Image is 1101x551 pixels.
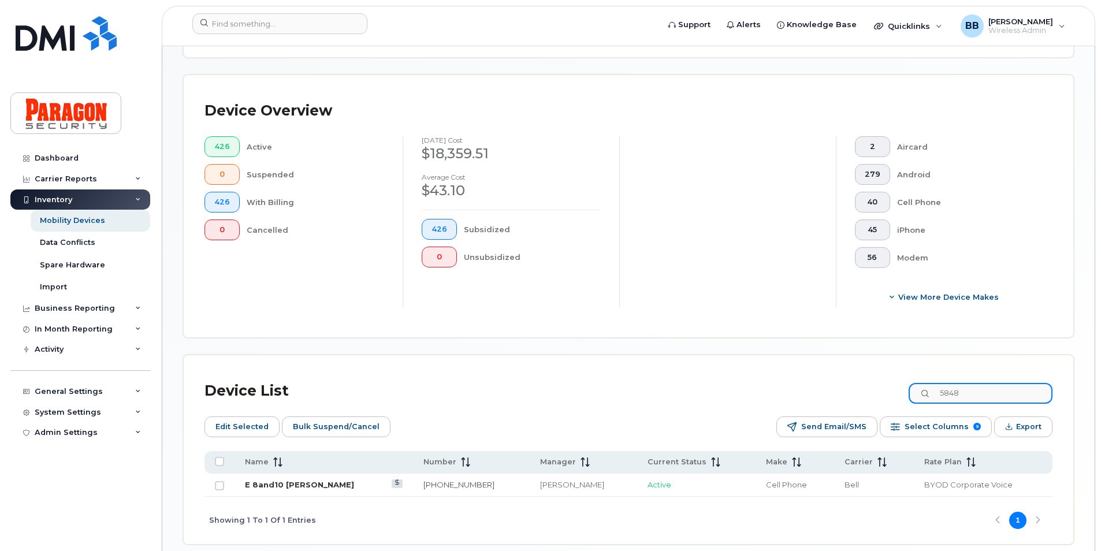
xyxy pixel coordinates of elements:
[214,225,230,234] span: 0
[215,418,269,435] span: Edit Selected
[422,136,601,144] h4: [DATE] cost
[865,142,880,151] span: 2
[737,19,761,31] span: Alerts
[204,136,240,157] button: 426
[994,416,1052,437] button: Export
[855,219,890,240] button: 45
[204,376,289,406] div: Device List
[776,416,877,437] button: Send Email/SMS
[719,13,769,36] a: Alerts
[192,13,367,34] input: Find something...
[423,480,494,489] a: [PHONE_NUMBER]
[204,96,332,126] div: Device Overview
[787,19,857,31] span: Knowledge Base
[422,181,601,200] div: $43.10
[898,292,999,303] span: View More Device Makes
[204,219,240,240] button: 0
[855,192,890,213] button: 40
[855,136,890,157] button: 2
[282,416,390,437] button: Bulk Suspend/Cancel
[422,144,601,163] div: $18,359.51
[924,480,1013,489] span: BYOD Corporate Voice
[924,457,962,467] span: Rate Plan
[953,14,1073,38] div: Barb Burling
[766,457,787,467] span: Make
[865,170,880,179] span: 279
[1009,512,1026,529] button: Page 1
[293,418,380,435] span: Bulk Suspend/Cancel
[204,164,240,185] button: 0
[897,164,1035,185] div: Android
[423,457,456,467] span: Number
[897,247,1035,268] div: Modem
[855,247,890,268] button: 56
[432,252,447,262] span: 0
[897,136,1035,157] div: Aircard
[245,457,269,467] span: Name
[648,457,706,467] span: Current Status
[245,480,354,489] a: E 8and10 [PERSON_NAME]
[660,13,719,36] a: Support
[214,198,230,207] span: 426
[845,480,859,489] span: Bell
[1016,418,1042,435] span: Export
[855,286,1034,307] button: View More Device Makes
[766,480,807,489] span: Cell Phone
[204,416,280,437] button: Edit Selected
[392,479,403,488] a: View Last Bill
[865,253,880,262] span: 56
[801,418,866,435] span: Send Email/SMS
[905,418,969,435] span: Select Columns
[214,170,230,179] span: 0
[880,416,992,437] button: Select Columns 9
[865,198,880,207] span: 40
[422,219,457,240] button: 426
[678,19,711,31] span: Support
[247,192,385,213] div: With Billing
[897,219,1035,240] div: iPhone
[247,164,385,185] div: Suspended
[865,225,880,234] span: 45
[247,219,385,240] div: Cancelled
[909,383,1052,404] input: Search Device List ...
[540,457,576,467] span: Manager
[214,142,230,151] span: 426
[965,19,979,33] span: BB
[769,13,865,36] a: Knowledge Base
[247,136,385,157] div: Active
[648,480,671,489] span: Active
[464,247,601,267] div: Unsubsidized
[988,17,1053,26] span: [PERSON_NAME]
[422,173,601,181] h4: Average cost
[866,14,950,38] div: Quicklinks
[204,192,240,213] button: 426
[209,512,316,529] span: Showing 1 To 1 Of 1 Entries
[973,423,981,430] span: 9
[855,164,890,185] button: 279
[422,247,457,267] button: 0
[988,26,1053,35] span: Wireless Admin
[888,21,930,31] span: Quicklinks
[464,219,601,240] div: Subsidized
[540,479,627,490] div: [PERSON_NAME]
[432,225,447,234] span: 426
[897,192,1035,213] div: Cell Phone
[845,457,873,467] span: Carrier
